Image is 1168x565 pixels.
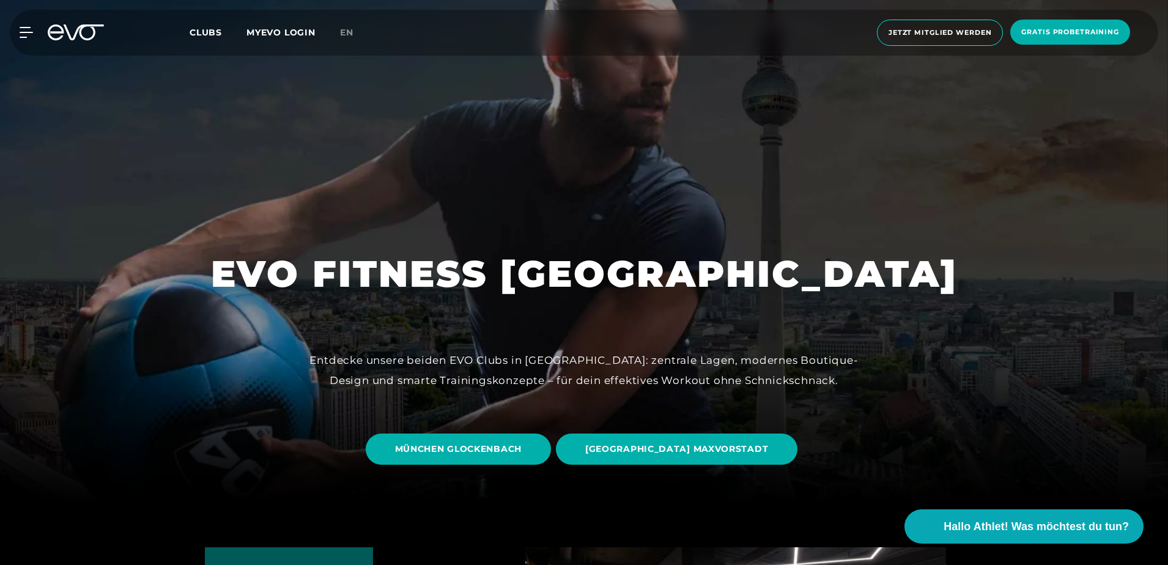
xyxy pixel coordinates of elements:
span: Clubs [190,27,222,38]
div: Entdecke unsere beiden EVO Clubs in [GEOGRAPHIC_DATA]: zentrale Lagen, modernes Boutique-Design u... [309,350,859,390]
a: [GEOGRAPHIC_DATA] MAXVORSTADT [556,424,802,474]
a: Jetzt Mitglied werden [873,20,1007,46]
a: en [340,26,368,40]
span: en [340,27,353,38]
span: [GEOGRAPHIC_DATA] MAXVORSTADT [585,443,768,456]
a: MYEVO LOGIN [246,27,316,38]
a: Gratis Probetraining [1007,20,1134,46]
a: Clubs [190,26,246,38]
span: Gratis Probetraining [1021,27,1119,37]
span: Hallo Athlet! Was möchtest du tun? [944,519,1129,535]
span: MÜNCHEN GLOCKENBACH [395,443,522,456]
span: Jetzt Mitglied werden [889,28,991,38]
button: Hallo Athlet! Was möchtest du tun? [904,509,1144,544]
a: MÜNCHEN GLOCKENBACH [366,424,556,474]
h1: EVO FITNESS [GEOGRAPHIC_DATA] [211,250,958,298]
